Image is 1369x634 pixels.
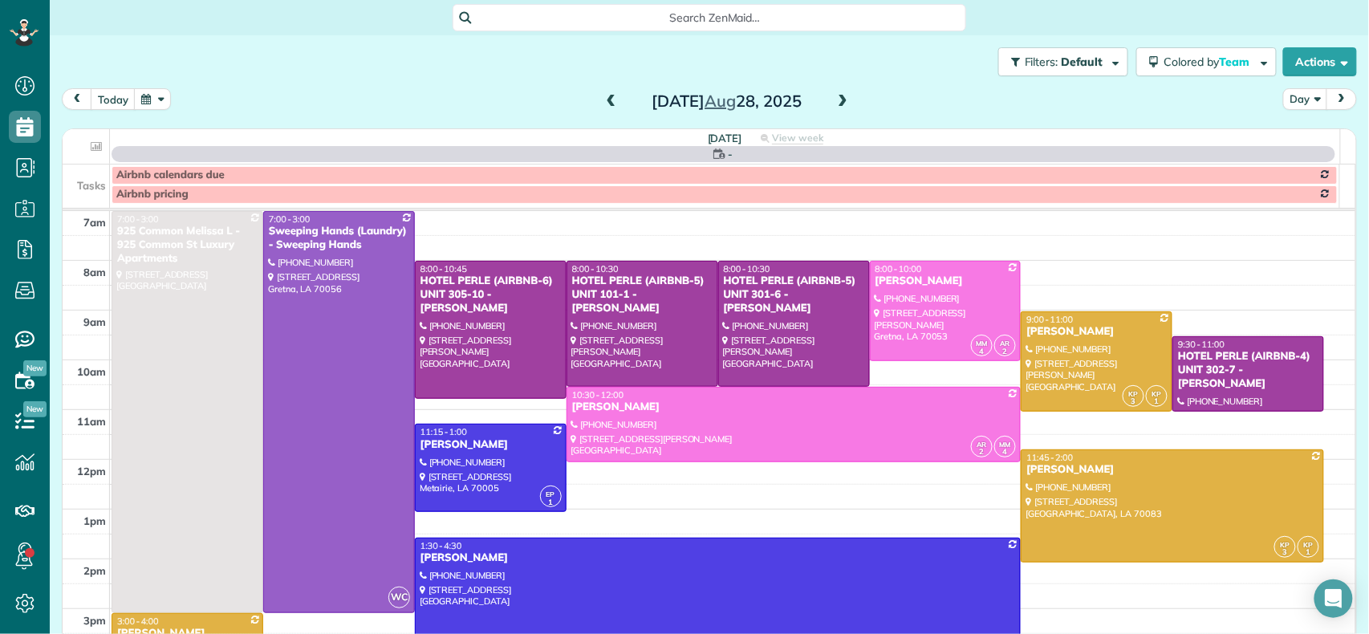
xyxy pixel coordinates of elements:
[268,225,410,252] div: Sweeping Hands (Laundry) - Sweeping Hands
[1281,540,1290,549] span: KP
[116,225,258,266] div: 925 Common Melissa L - 925 Common St Luxury Apartments
[627,92,827,110] h2: [DATE] 28, 2025
[420,274,562,315] div: HOTEL PERLE (AIRBNB-6) UNIT 305-10 - [PERSON_NAME]
[1220,55,1253,69] span: Team
[83,216,106,229] span: 7am
[1178,339,1225,350] span: 9:30 - 11:00
[420,551,1017,565] div: [PERSON_NAME]
[977,339,988,347] span: MM
[1164,55,1256,69] span: Colored by
[1147,394,1167,409] small: 1
[875,274,1017,288] div: [PERSON_NAME]
[23,360,47,376] span: New
[1000,440,1011,449] span: MM
[1129,389,1139,398] span: KP
[1001,339,1010,347] span: AR
[772,132,823,144] span: View week
[998,47,1128,76] button: Filters: Default
[77,415,106,428] span: 11am
[388,587,410,608] span: WC
[705,91,736,111] span: Aug
[541,495,561,510] small: 1
[269,213,311,225] span: 7:00 - 3:00
[995,344,1015,360] small: 2
[62,88,92,110] button: prev
[1123,394,1144,409] small: 3
[1177,350,1319,391] div: HOTEL PERLE (AIRBNB-4) UNIT 302-7 - [PERSON_NAME]
[1062,55,1104,69] span: Default
[1326,88,1357,110] button: next
[972,344,992,360] small: 4
[23,401,47,417] span: New
[1304,540,1314,549] span: KP
[83,614,106,627] span: 3pm
[875,263,922,274] span: 8:00 - 10:00
[1152,389,1162,398] span: KP
[420,426,467,437] span: 11:15 - 1:00
[546,490,555,498] span: EP
[117,213,159,225] span: 7:00 - 3:00
[995,445,1015,460] small: 4
[117,616,159,627] span: 3:00 - 4:00
[990,47,1128,76] a: Filters: Default
[1283,88,1328,110] button: Day
[420,263,467,274] span: 8:00 - 10:45
[83,564,106,577] span: 2pm
[972,445,992,460] small: 2
[1025,55,1058,69] span: Filters:
[1283,47,1357,76] button: Actions
[83,266,106,278] span: 8am
[729,146,733,162] span: -
[77,465,106,478] span: 12pm
[1026,325,1168,339] div: [PERSON_NAME]
[1298,545,1318,560] small: 1
[1026,314,1073,325] span: 9:00 - 11:00
[420,438,562,452] div: [PERSON_NAME]
[77,365,106,378] span: 10am
[977,440,987,449] span: AR
[1026,452,1073,463] span: 11:45 - 2:00
[1275,545,1295,560] small: 3
[1136,47,1277,76] button: Colored byTeam
[420,540,462,551] span: 1:30 - 4:30
[116,169,225,181] span: Airbnb calendars due
[91,88,136,110] button: today
[83,315,106,328] span: 9am
[572,263,619,274] span: 8:00 - 10:30
[708,132,742,144] span: [DATE]
[1314,579,1353,618] div: Open Intercom Messenger
[572,389,624,400] span: 10:30 - 12:00
[724,263,770,274] span: 8:00 - 10:30
[116,188,189,201] span: Airbnb pricing
[723,274,865,315] div: HOTEL PERLE (AIRBNB-5) UNIT 301-6 - [PERSON_NAME]
[1026,463,1319,477] div: [PERSON_NAME]
[571,400,1017,414] div: [PERSON_NAME]
[83,514,106,527] span: 1pm
[571,274,713,315] div: HOTEL PERLE (AIRBNB-5) UNIT 101-1 - [PERSON_NAME]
